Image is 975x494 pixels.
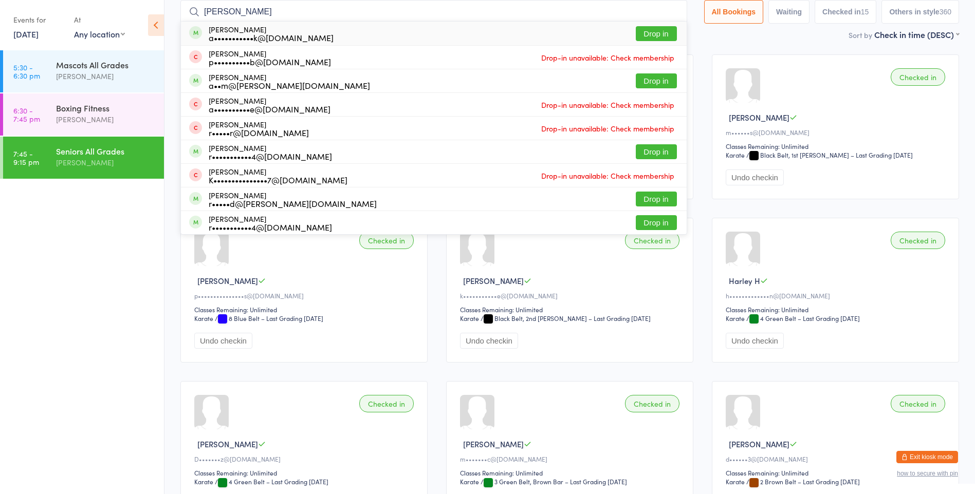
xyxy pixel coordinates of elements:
[940,8,951,16] div: 360
[891,395,945,412] div: Checked in
[481,314,651,322] span: / Black Belt, 2nd [PERSON_NAME] – Last Grading [DATE]
[463,439,524,449] span: [PERSON_NAME]
[726,291,948,300] div: h•••••••••••••n@[DOMAIN_NAME]
[726,314,745,322] div: Karate
[729,112,789,123] span: [PERSON_NAME]
[56,157,155,168] div: [PERSON_NAME]
[460,333,518,349] button: Undo checkin
[746,477,860,486] span: / 2 Brown Belt – Last Grading [DATE]
[539,50,677,65] span: Drop-in unavailable: Check membership
[56,102,155,113] div: Boxing Fitness
[194,333,252,349] button: Undo checkin
[209,25,334,42] div: [PERSON_NAME]
[891,68,945,86] div: Checked in
[209,223,332,231] div: r•••••••••••4@[DOMAIN_NAME]
[209,176,347,184] div: K•••••••••••••••7@[DOMAIN_NAME]
[897,470,958,477] button: how to secure with pin
[460,305,683,314] div: Classes Remaining: Unlimited
[209,199,377,207] div: r•••••d@[PERSON_NAME][DOMAIN_NAME]
[209,73,370,89] div: [PERSON_NAME]
[194,291,417,300] div: p•••••••••••••••s@[DOMAIN_NAME]
[849,30,872,40] label: Sort by
[359,232,414,249] div: Checked in
[636,144,677,159] button: Drop in
[209,105,330,113] div: a••••••••••e@[DOMAIN_NAME]
[729,439,789,449] span: [PERSON_NAME]
[726,333,784,349] button: Undo checkin
[539,168,677,183] span: Drop-in unavailable: Check membership
[726,169,784,185] button: Undo checkin
[194,314,213,322] div: Karate
[194,454,417,463] div: D•••••••z@[DOMAIN_NAME]
[3,93,164,136] a: 6:30 -7:45 pmBoxing Fitness[PERSON_NAME]
[746,314,860,322] span: / 4 Green Belt – Last Grading [DATE]
[726,128,948,137] div: m••••••s@[DOMAIN_NAME]
[726,454,948,463] div: d••••••3@[DOMAIN_NAME]
[729,275,760,286] span: Harley H
[539,97,677,112] span: Drop-in unavailable: Check membership
[209,97,330,113] div: [PERSON_NAME]
[874,29,959,40] div: Check in time (DESC)
[636,215,677,230] button: Drop in
[215,314,323,322] span: / 8 Blue Belt – Last Grading [DATE]
[726,305,948,314] div: Classes Remaining: Unlimited
[13,63,40,80] time: 5:30 - 6:30 pm
[209,58,331,66] div: p••••••••••b@[DOMAIN_NAME]
[625,232,679,249] div: Checked in
[481,477,627,486] span: / 3 Green Belt, Brown Bar – Last Grading [DATE]
[197,439,258,449] span: [PERSON_NAME]
[209,191,377,207] div: [PERSON_NAME]
[209,120,309,137] div: [PERSON_NAME]
[746,150,913,159] span: / Black Belt, 1st [PERSON_NAME] – Last Grading [DATE]
[896,451,958,463] button: Exit kiosk mode
[636,26,677,41] button: Drop in
[460,291,683,300] div: k•••••••••••e@[DOMAIN_NAME]
[74,11,125,28] div: At
[209,144,332,160] div: [PERSON_NAME]
[726,142,948,150] div: Classes Remaining: Unlimited
[359,395,414,412] div: Checked in
[209,33,334,42] div: a•••••••••••k@[DOMAIN_NAME]
[636,192,677,206] button: Drop in
[56,145,155,157] div: Seniors All Grades
[726,468,948,477] div: Classes Remaining: Unlimited
[891,232,945,249] div: Checked in
[460,477,479,486] div: Karate
[56,59,155,70] div: Mascots All Grades
[13,149,39,166] time: 7:45 - 9:15 pm
[209,49,331,66] div: [PERSON_NAME]
[460,468,683,477] div: Classes Remaining: Unlimited
[460,454,683,463] div: m•••••••c@[DOMAIN_NAME]
[194,477,213,486] div: Karate
[56,113,155,125] div: [PERSON_NAME]
[625,395,679,412] div: Checked in
[209,167,347,184] div: [PERSON_NAME]
[726,477,745,486] div: Karate
[194,305,417,314] div: Classes Remaining: Unlimited
[209,128,309,137] div: r•••••r@[DOMAIN_NAME]
[56,70,155,82] div: [PERSON_NAME]
[3,50,164,92] a: 5:30 -6:30 pmMascots All Grades[PERSON_NAME]
[539,121,677,136] span: Drop-in unavailable: Check membership
[13,106,40,123] time: 6:30 - 7:45 pm
[861,8,869,16] div: 15
[74,28,125,40] div: Any location
[463,275,524,286] span: [PERSON_NAME]
[460,314,479,322] div: Karate
[726,150,745,159] div: Karate
[194,468,417,477] div: Classes Remaining: Unlimited
[13,28,39,40] a: [DATE]
[209,152,332,160] div: r•••••••••••4@[DOMAIN_NAME]
[215,477,328,486] span: / 4 Green Belt – Last Grading [DATE]
[197,275,258,286] span: [PERSON_NAME]
[3,137,164,179] a: 7:45 -9:15 pmSeniors All Grades[PERSON_NAME]
[209,215,332,231] div: [PERSON_NAME]
[209,81,370,89] div: a••m@[PERSON_NAME][DOMAIN_NAME]
[13,11,64,28] div: Events for
[636,73,677,88] button: Drop in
